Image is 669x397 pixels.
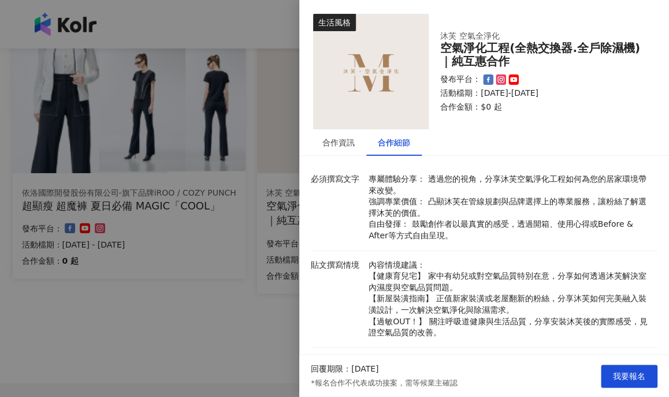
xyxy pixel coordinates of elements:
[440,42,644,68] div: 空氣淨化工程(全熱交換器.全戶除濕機)｜純互惠合作
[440,74,481,85] p: 發布平台：
[440,88,644,99] p: 活動檔期：[DATE]-[DATE]
[313,14,356,31] div: 生活風格
[440,31,644,42] div: 沐芙 空氣全淨化
[311,364,378,375] p: 回覆期限：[DATE]
[613,372,645,381] span: 我要報名
[311,378,458,388] p: *報名合作不代表成功接案，需等候業主確認
[311,174,363,185] p: 必須撰寫文字
[378,136,410,149] div: 合作細節
[369,174,652,242] p: 專屬體驗分享： 透過您的視角，分享沐芙空氣淨化工程如何為您的居家環境帶來改變。 強調專業價值： 凸顯沐芙在管線規劃與品牌選擇上的專業服務，讓粉絲了解選擇沐芙的價值。 自由發揮： 鼓勵創作者以最真...
[311,260,363,271] p: 貼文撰寫情境
[601,365,657,388] button: 我要報名
[313,14,429,129] img: 空氣淨化工程
[440,102,644,113] p: 合作金額： $0 起
[369,260,652,339] p: 內容情境建議： 【健康育兒宅】 家中有幼兒或對空氣品質特別在意，分享如何透過沐芙解決室內濕度與空氣品質問題。 【新屋裝潢指南】 正值新家裝潢或老屋翻新的粉絲，分享沐芙如何完美融入裝潢設計，一次解...
[322,136,355,149] div: 合作資訊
